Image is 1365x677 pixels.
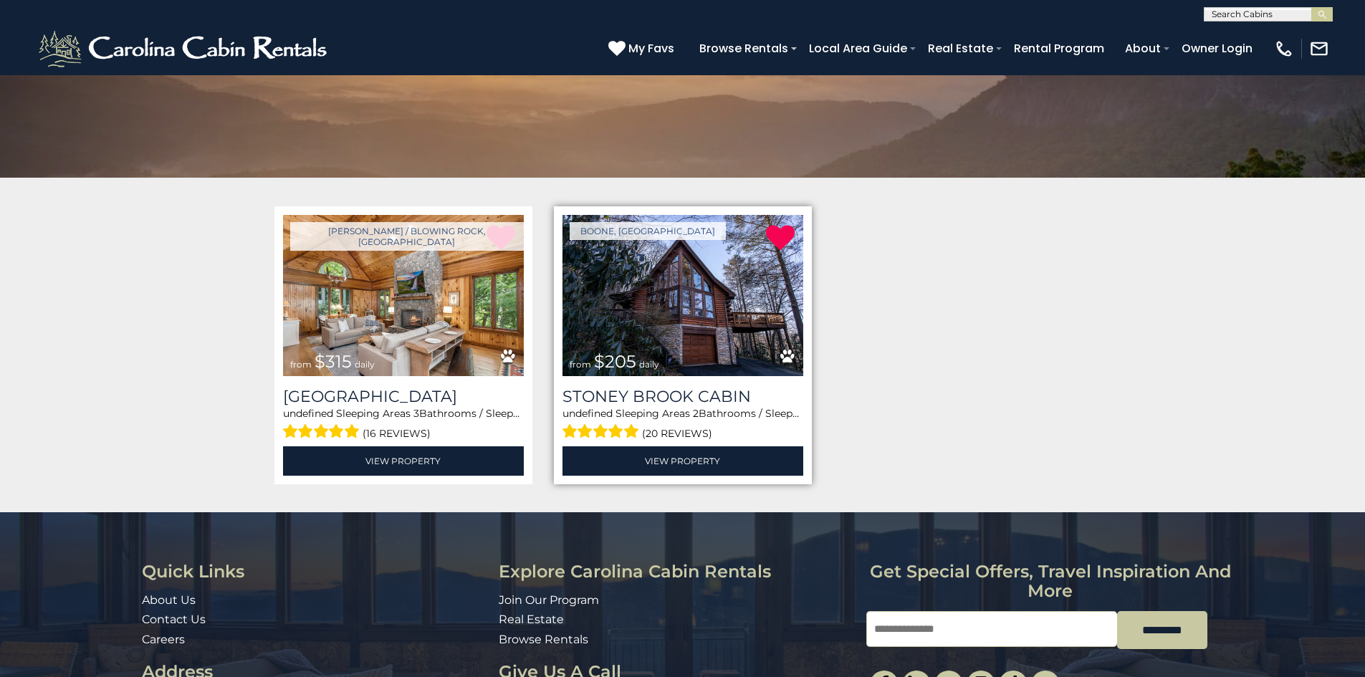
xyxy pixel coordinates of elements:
a: About Us [142,593,196,607]
span: undefined Sleeping Areas [283,407,411,420]
a: Boone, [GEOGRAPHIC_DATA] [570,222,726,240]
img: phone-regular-white.png [1274,39,1294,59]
a: Browse Rentals [499,633,588,646]
img: Chimney Island [283,215,524,376]
span: daily [355,359,375,370]
a: Local Area Guide [802,36,914,61]
span: 2 [693,407,699,420]
a: Real Estate [921,36,1000,61]
img: Stoney Brook Cabin [562,215,803,376]
span: from [290,359,312,370]
span: daily [639,359,659,370]
span: 10 [800,407,810,420]
span: 11 [520,407,527,420]
a: Browse Rentals [692,36,795,61]
img: White-1-2.png [36,27,333,70]
a: Rental Program [1007,36,1111,61]
span: $205 [594,351,636,372]
a: Careers [142,633,185,646]
a: Stoney Brook Cabin [562,387,803,406]
span: 3 [413,407,419,420]
a: Join Our Program [499,593,599,607]
a: Real Estate [499,613,564,626]
span: (20 reviews) [642,424,712,443]
h3: Chimney Island [283,387,524,406]
a: About [1118,36,1168,61]
a: Stoney Brook Cabin from $205 daily [562,215,803,376]
a: Contact Us [142,613,206,626]
span: $315 [315,351,352,372]
a: Chimney Island from $315 daily [283,215,524,376]
a: [PERSON_NAME] / Blowing Rock, [GEOGRAPHIC_DATA] [290,222,524,251]
a: [GEOGRAPHIC_DATA] [283,387,524,406]
h3: Quick Links [142,562,488,581]
div: Bathrooms / Sleeps: [283,406,524,443]
img: mail-regular-white.png [1309,39,1329,59]
span: from [570,359,591,370]
h3: Explore Carolina Cabin Rentals [499,562,856,581]
a: Remove from favorites [766,224,795,254]
a: View Property [562,446,803,476]
span: My Favs [628,39,674,57]
a: Owner Login [1174,36,1260,61]
h3: Get special offers, travel inspiration and more [866,562,1234,600]
div: Bathrooms / Sleeps: [562,406,803,443]
a: My Favs [608,39,678,58]
span: (16 reviews) [363,424,431,443]
a: View Property [283,446,524,476]
span: undefined Sleeping Areas [562,407,690,420]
